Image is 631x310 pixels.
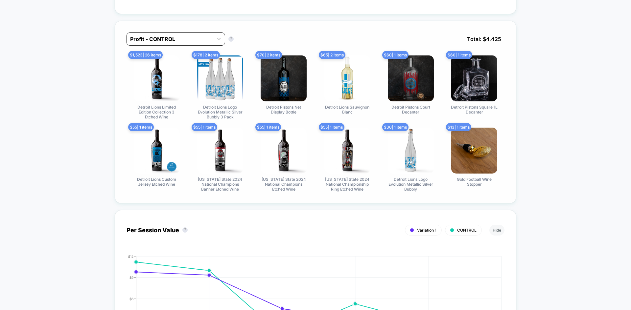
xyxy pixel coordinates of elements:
span: $ 70 | 2 items [255,51,282,59]
img: Ohio State 2024 National Championship Ring Etched Wine [324,128,370,174]
img: Detroit Lions Logo Evolution Metallic Silver Bubbly 3 Pack [197,55,243,101]
tspan: $9 [129,276,133,279]
span: Detroit Lions Logo Evolution Metallic Silver Bubbly 3 Pack [196,105,245,119]
span: $ 1,523 | 26 items [128,51,163,59]
img: Detroit Lions Limited Edition Collection 3 Etched Wine [134,55,180,101]
span: $ 178 | 2 items [192,51,220,59]
span: Gold Football Wine Stopper [450,177,499,187]
span: Variation 1 [417,228,436,233]
img: Detroit Pistons Court Decanter [388,55,434,101]
span: $ 60 | 1 items [382,51,409,59]
button: Hide [489,225,504,236]
button: ? [182,227,188,233]
img: Detroit Pistons Net Display Bottle [261,55,307,101]
img: Ohio State 2024 National Champions Etched Wine [261,128,307,174]
span: CONTROL [457,228,477,233]
span: Total: $ 4,425 [464,32,504,46]
span: $ 55 | 1 items [255,123,281,131]
span: $ 55 | 1 items [192,123,217,131]
span: [US_STATE] State 2024 National Championship Ring Etched Wine [323,177,372,192]
span: Detroit Pistons Court Decanter [386,105,435,114]
img: Ohio State 2024 National Champions Banner Etched Wine [197,128,243,174]
img: Detroit Lions Sauvignon Blanc [324,55,370,101]
img: Detroit Lions Custom Jersey Etched Wine [134,128,180,174]
span: [US_STATE] State 2024 National Champions Etched Wine [259,177,308,192]
span: $ 65 | 2 items [319,51,345,59]
span: Detroit Pistons Net Display Bottle [259,105,308,114]
img: Gold Football Wine Stopper [451,128,497,174]
span: $ 30 | 1 items [382,123,409,131]
button: ? [228,36,234,42]
img: Detroit Pistons Square 1L Decanter [451,55,497,101]
img: Detroit Lions Logo Evolution Metallic Silver Bubbly [388,128,434,174]
span: Detroit Lions Sauvignon Blanc [323,105,372,114]
span: $ 13 | 1 items [446,123,471,131]
span: $ 55 | 1 items [128,123,154,131]
tspan: $6 [129,297,133,301]
span: Detroit Lions Custom Jersey Etched Wine [132,177,181,187]
span: Detroit Lions Limited Edition Collection 3 Etched Wine [132,105,181,119]
tspan: $12 [128,255,133,258]
span: $ 55 | 1 items [319,123,344,131]
span: Detroit Lions Logo Evolution Metallic Silver Bubbly [386,177,435,192]
span: Detroit Pistons Square 1L Decanter [450,105,499,114]
span: [US_STATE] State 2024 National Champions Banner Etched Wine [196,177,245,192]
span: $ 60 | 1 items [446,51,472,59]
